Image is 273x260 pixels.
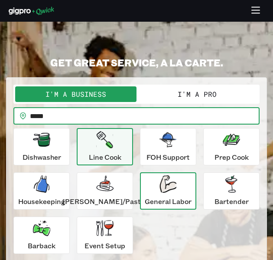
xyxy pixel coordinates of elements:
button: I'm a Business [15,86,136,102]
button: Bartender [203,172,260,210]
p: FOH Support [146,152,190,162]
button: Dishwasher [13,128,70,165]
p: Prep Cook [214,152,249,162]
button: [PERSON_NAME]/Pastry [77,172,133,210]
p: Barback [28,240,55,251]
p: Housekeeping [18,196,65,207]
p: Event Setup [84,240,125,251]
p: Line Cook [89,152,121,162]
button: I'm a Pro [136,86,258,102]
button: Barback [13,217,70,254]
p: Dishwasher [23,152,61,162]
p: General Labor [145,196,192,207]
button: Housekeeping [13,172,70,210]
button: Line Cook [77,128,133,165]
button: FOH Support [140,128,196,165]
h2: GET GREAT SERVICE, A LA CARTE. [6,56,267,69]
p: Bartender [214,196,249,207]
button: General Labor [140,172,196,210]
button: Prep Cook [203,128,260,165]
p: [PERSON_NAME]/Pastry [62,196,147,207]
button: Event Setup [77,217,133,254]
